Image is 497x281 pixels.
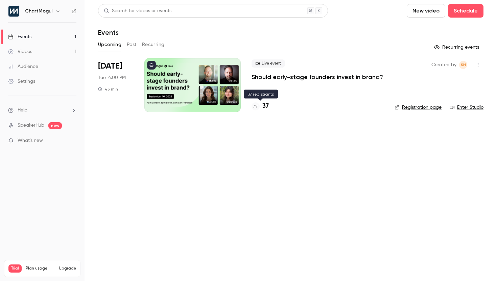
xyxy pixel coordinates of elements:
[98,58,134,112] div: Sep 16 Tue, 4:00 PM (Europe/London)
[127,39,137,50] button: Past
[18,122,44,129] a: SpeakerHub
[8,33,31,40] div: Events
[8,264,22,273] span: Trial
[448,4,483,18] button: Schedule
[450,104,483,111] a: Enter Studio
[252,73,383,81] a: Should early-stage founders invest in brand?
[26,266,55,271] span: Plan usage
[252,102,269,111] a: 37
[431,61,456,69] span: Created by
[98,28,119,36] h1: Events
[8,78,35,85] div: Settings
[459,61,467,69] span: Kathryn Hurley
[59,266,76,271] button: Upgrade
[395,104,442,111] a: Registration page
[18,107,27,114] span: Help
[461,61,466,69] span: KH
[142,39,165,50] button: Recurring
[407,4,445,18] button: New video
[8,107,76,114] li: help-dropdown-opener
[98,86,118,92] div: 45 min
[98,74,126,81] span: Tue, 4:00 PM
[262,102,269,111] h4: 37
[252,59,285,68] span: Live event
[431,42,483,53] button: Recurring events
[104,7,171,15] div: Search for videos or events
[98,61,122,72] span: [DATE]
[25,8,52,15] h6: ChartMogul
[18,137,43,144] span: What's new
[8,6,19,17] img: ChartMogul
[8,48,32,55] div: Videos
[98,39,121,50] button: Upcoming
[8,63,38,70] div: Audience
[48,122,62,129] span: new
